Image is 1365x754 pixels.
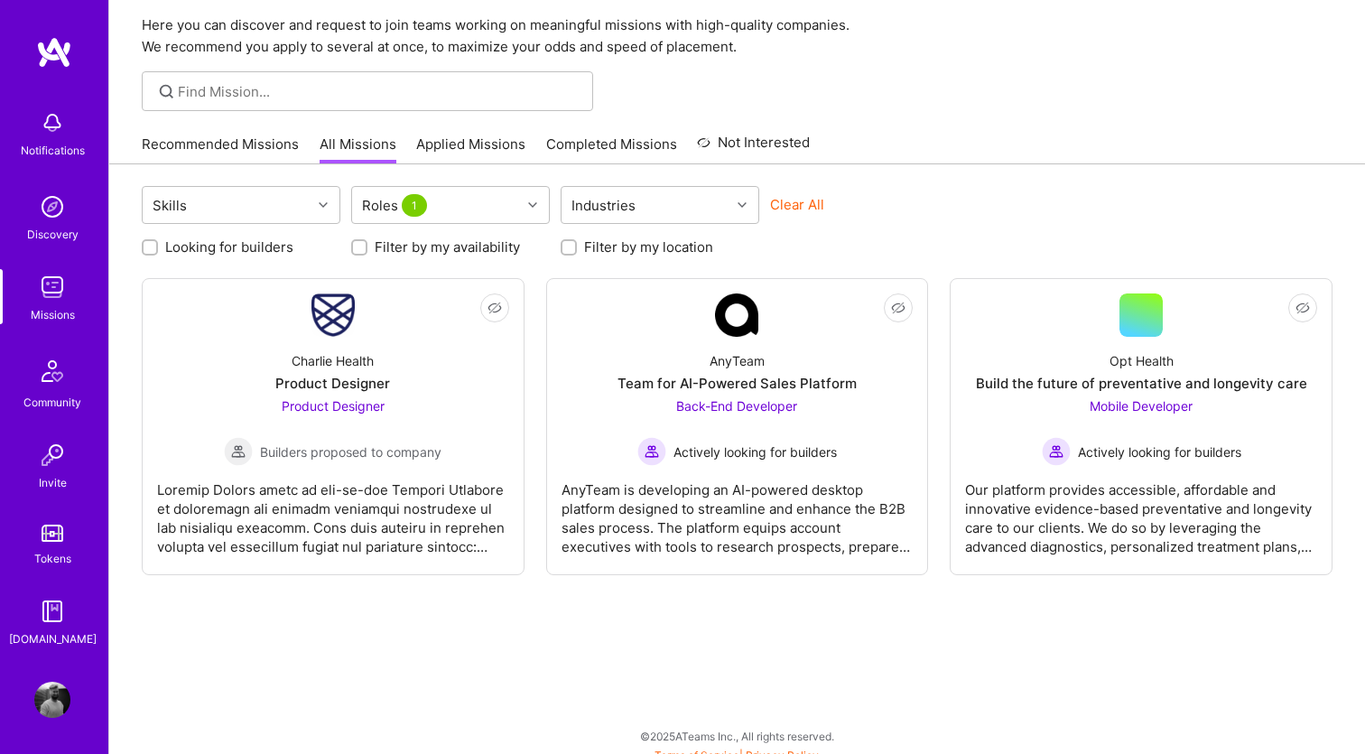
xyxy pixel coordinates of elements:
[617,374,857,393] div: Team for AI-Powered Sales Platform
[710,351,765,370] div: AnyTeam
[584,237,713,256] label: Filter by my location
[357,192,435,219] div: Roles
[260,442,441,461] span: Builders proposed to company
[715,293,758,337] img: Company Logo
[34,593,70,629] img: guide book
[546,135,677,164] a: Completed Missions
[319,200,328,209] i: icon Chevron
[976,374,1307,393] div: Build the future of preventative and longevity care
[31,305,75,324] div: Missions
[165,237,293,256] label: Looking for builders
[320,135,396,164] a: All Missions
[1110,351,1174,370] div: Opt Health
[402,194,427,217] span: 1
[1090,398,1193,414] span: Mobile Developer
[487,301,502,315] i: icon EyeClosed
[34,437,70,473] img: Invite
[31,349,74,393] img: Community
[148,192,191,219] div: Skills
[142,14,1332,58] p: Here you can discover and request to join teams working on meaningful missions with high-quality ...
[275,374,390,393] div: Product Designer
[36,36,72,69] img: logo
[562,466,914,556] div: AnyTeam is developing an AI-powered desktop platform designed to streamline and enhance the B2B s...
[673,442,837,461] span: Actively looking for builders
[562,293,914,560] a: Company LogoAnyTeamTeam for AI-Powered Sales PlatformBack-End Developer Actively looking for buil...
[23,393,81,412] div: Community
[157,466,509,556] div: Loremip Dolors ametc ad eli-se-doe Tempori Utlabore et doloremagn ali enimadm veniamqui nostrudex...
[34,105,70,141] img: bell
[34,682,70,718] img: User Avatar
[891,301,905,315] i: icon EyeClosed
[224,437,253,466] img: Builders proposed to company
[770,195,824,214] button: Clear All
[676,398,797,414] span: Back-End Developer
[965,293,1317,560] a: Opt HealthBuild the future of preventative and longevity careMobile Developer Actively looking fo...
[965,466,1317,556] div: Our platform provides accessible, affordable and innovative evidence-based preventative and longe...
[282,398,385,414] span: Product Designer
[27,225,79,244] div: Discovery
[1042,437,1071,466] img: Actively looking for builders
[311,293,355,337] img: Company Logo
[142,135,299,164] a: Recommended Missions
[416,135,525,164] a: Applied Missions
[528,200,537,209] i: icon Chevron
[156,81,177,102] i: icon SearchGrey
[30,682,75,718] a: User Avatar
[1078,442,1241,461] span: Actively looking for builders
[42,525,63,542] img: tokens
[178,82,580,101] input: Find Mission...
[1295,301,1310,315] i: icon EyeClosed
[21,141,85,160] div: Notifications
[9,629,97,648] div: [DOMAIN_NAME]
[567,192,640,219] div: Industries
[375,237,520,256] label: Filter by my availability
[292,351,374,370] div: Charlie Health
[39,473,67,492] div: Invite
[637,437,666,466] img: Actively looking for builders
[34,549,71,568] div: Tokens
[738,200,747,209] i: icon Chevron
[697,132,810,164] a: Not Interested
[34,269,70,305] img: teamwork
[157,293,509,560] a: Company LogoCharlie HealthProduct DesignerProduct Designer Builders proposed to companyBuilders p...
[34,189,70,225] img: discovery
